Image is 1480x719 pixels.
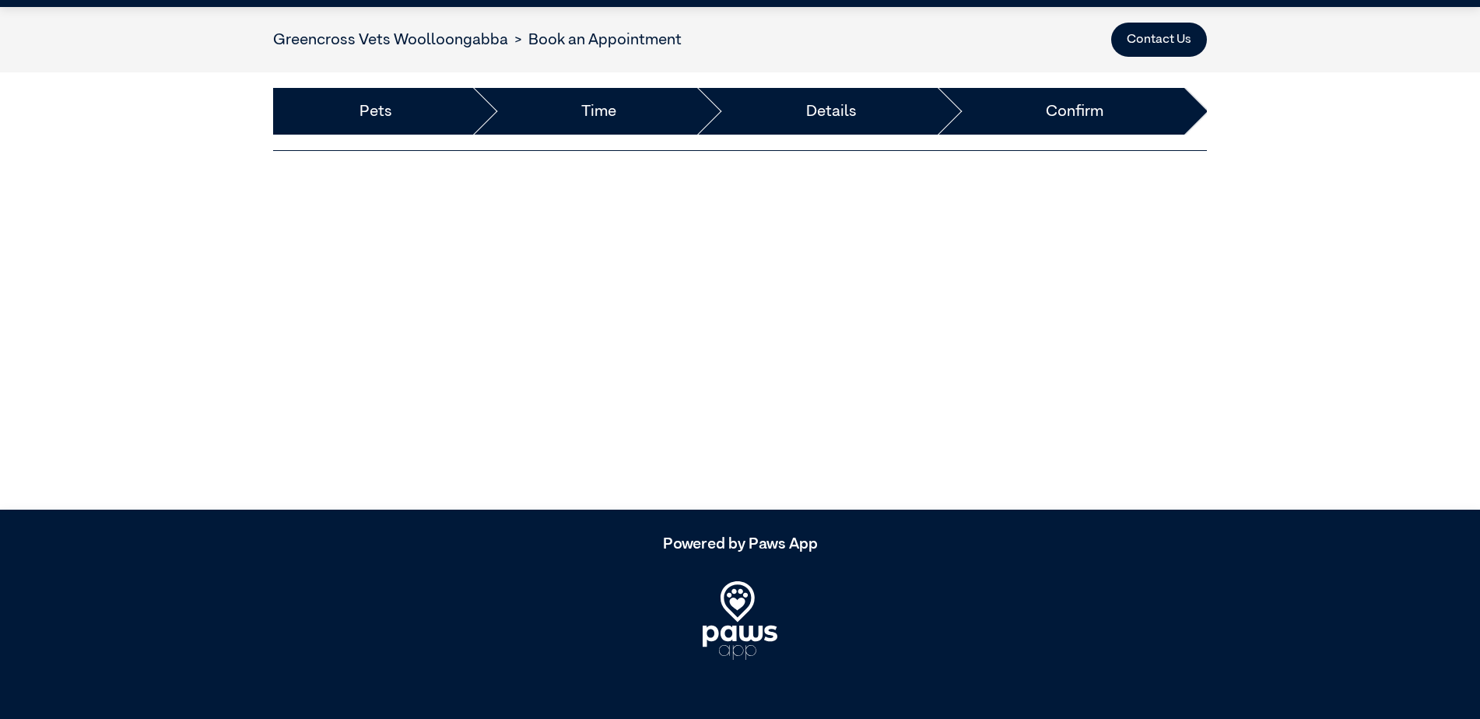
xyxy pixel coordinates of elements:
a: Details [806,100,857,123]
a: Pets [359,100,392,123]
a: Time [581,100,616,123]
button: Contact Us [1111,23,1207,57]
a: Confirm [1046,100,1103,123]
img: PawsApp [703,581,777,659]
a: Greencross Vets Woolloongabba [273,32,508,47]
h5: Powered by Paws App [273,535,1207,553]
nav: breadcrumb [273,28,682,51]
li: Book an Appointment [508,28,682,51]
